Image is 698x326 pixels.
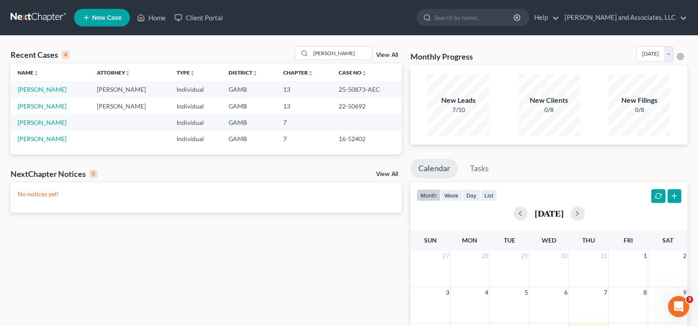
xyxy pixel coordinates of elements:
[97,69,130,76] a: Attorneyunfold_more
[424,236,437,244] span: Sun
[222,81,276,97] td: GAMB
[170,114,222,131] td: Individual
[480,251,489,261] span: 28
[252,71,258,76] i: unfold_more
[417,189,440,201] button: month
[542,236,556,244] span: Wed
[434,9,515,26] input: Search by name...
[170,98,222,114] td: Individual
[462,236,477,244] span: Mon
[445,287,450,298] span: 3
[332,98,402,114] td: 22-50692
[89,170,97,178] div: 0
[18,102,66,110] a: [PERSON_NAME]
[643,251,648,261] span: 1
[133,10,170,26] a: Home
[222,114,276,131] td: GAMB
[283,69,313,76] a: Chapterunfold_more
[310,47,372,60] input: Search by name...
[362,71,367,76] i: unfold_more
[484,287,489,298] span: 4
[518,105,580,114] div: 0/8
[18,190,395,199] p: No notices yet!
[686,296,693,303] span: 3
[624,236,633,244] span: Fri
[92,15,122,21] span: New Case
[428,105,489,114] div: 7/10
[90,81,169,97] td: [PERSON_NAME]
[332,81,402,97] td: 25-50873-AEC
[563,287,569,298] span: 6
[682,251,687,261] span: 2
[440,189,462,201] button: week
[229,69,258,76] a: Districtunfold_more
[560,10,687,26] a: [PERSON_NAME] and Associates, LLC
[441,251,450,261] span: 27
[462,189,480,201] button: day
[339,69,367,76] a: Case Nounfold_more
[662,236,673,244] span: Sat
[276,98,332,114] td: 13
[33,71,39,76] i: unfold_more
[177,69,195,76] a: Typeunfold_more
[18,135,66,142] a: [PERSON_NAME]
[276,131,332,147] td: 7
[560,251,569,261] span: 30
[11,49,70,60] div: Recent Cases
[376,171,398,177] a: View All
[125,71,130,76] i: unfold_more
[170,81,222,97] td: Individual
[609,95,670,105] div: New Filings
[18,69,39,76] a: Nameunfold_more
[599,251,608,261] span: 31
[609,105,670,114] div: 0/8
[308,71,313,76] i: unfold_more
[518,95,580,105] div: New Clients
[462,159,497,178] a: Tasks
[90,98,169,114] td: [PERSON_NAME]
[603,287,608,298] span: 7
[428,95,489,105] div: New Leads
[668,296,689,317] iframe: Intercom live chat
[643,287,648,298] span: 8
[276,114,332,131] td: 7
[520,251,529,261] span: 29
[222,98,276,114] td: GAMB
[222,131,276,147] td: GAMB
[410,159,458,178] a: Calendar
[18,119,66,126] a: [PERSON_NAME]
[332,131,402,147] td: 16-52402
[480,189,497,201] button: list
[582,236,595,244] span: Thu
[524,287,529,298] span: 5
[18,86,66,93] a: [PERSON_NAME]
[410,51,473,62] h3: Monthly Progress
[11,169,97,179] div: NextChapter Notices
[376,52,398,58] a: View All
[535,209,564,218] h2: [DATE]
[170,10,227,26] a: Client Portal
[170,131,222,147] td: Individual
[276,81,332,97] td: 13
[530,10,559,26] a: Help
[190,71,195,76] i: unfold_more
[682,287,687,298] span: 9
[62,51,70,59] div: 4
[504,236,515,244] span: Tue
